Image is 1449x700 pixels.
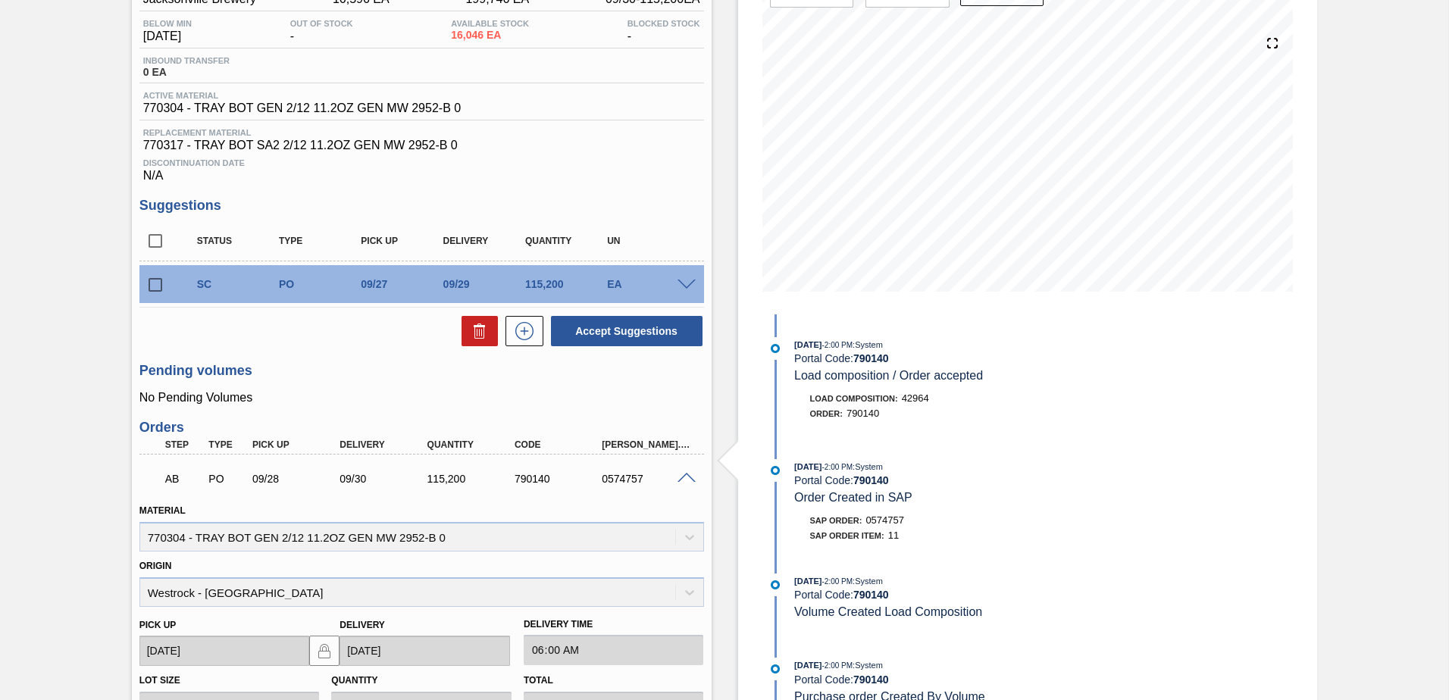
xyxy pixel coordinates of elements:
[888,530,899,541] span: 11
[143,67,230,78] span: 0 EA
[315,642,333,660] img: locked
[340,636,510,666] input: mm/dd/yyyy
[193,236,285,246] div: Status
[853,589,889,601] strong: 790140
[143,30,192,43] span: [DATE]
[139,198,704,214] h3: Suggestions
[249,439,346,450] div: Pick up
[193,278,285,290] div: Suggestion Created
[810,531,884,540] span: SAP Order Item:
[794,577,822,586] span: [DATE]
[275,236,367,246] div: Type
[524,614,704,636] label: Delivery Time
[139,675,180,686] label: Lot size
[810,394,898,403] span: Load Composition :
[771,344,780,353] img: atual
[521,278,613,290] div: 115,200
[521,236,613,246] div: Quantity
[794,369,983,382] span: Load composition / Order accepted
[143,139,700,152] span: 770317 - TRAY BOT SA2 2/12 11.2OZ GEN MW 2952-B 0
[853,673,889,686] strong: 790140
[853,340,883,349] span: : System
[794,661,822,670] span: [DATE]
[794,491,912,504] span: Order Created in SAP
[139,391,704,405] p: No Pending Volumes
[627,19,700,28] span: Blocked Stock
[794,605,982,618] span: Volume Created Load Composition
[603,236,695,246] div: UN
[810,409,843,418] span: Order :
[336,439,433,450] div: Delivery
[309,636,340,666] button: locked
[853,474,889,486] strong: 790140
[424,473,521,485] div: 115,200
[822,463,853,471] span: - 2:00 PM
[139,363,704,379] h3: Pending volumes
[205,473,250,485] div: Purchase order
[440,278,531,290] div: 09/29/2025
[794,340,822,349] span: [DATE]
[794,352,1154,364] div: Portal Code:
[603,278,695,290] div: EA
[451,30,529,41] span: 16,046 EA
[143,91,461,100] span: Active Material
[847,408,879,419] span: 790140
[440,236,531,246] div: Delivery
[249,473,346,485] div: 09/28/2025
[771,466,780,475] img: atual
[331,675,377,686] label: Quantity
[624,19,704,43] div: -
[143,56,230,65] span: Inbound Transfer
[771,664,780,673] img: atual
[139,561,172,571] label: Origin
[454,316,498,346] div: Delete Suggestions
[598,439,696,450] div: [PERSON_NAME]. ID
[543,314,704,348] div: Accept Suggestions
[336,473,433,485] div: 09/30/2025
[865,514,904,526] span: 0574757
[161,439,207,450] div: Step
[498,316,543,346] div: New suggestion
[139,636,310,666] input: mm/dd/yyyy
[853,661,883,670] span: : System
[286,19,357,43] div: -
[139,620,177,630] label: Pick up
[139,420,704,436] h3: Orders
[161,462,207,495] div: Awaiting Billing
[822,341,853,349] span: - 2:00 PM
[794,589,1154,601] div: Portal Code:
[424,439,521,450] div: Quantity
[771,580,780,589] img: atual
[853,577,883,586] span: : System
[139,152,704,183] div: N/A
[853,462,883,471] span: : System
[524,675,553,686] label: Total
[551,316,703,346] button: Accept Suggestions
[139,505,186,516] label: Material
[357,236,449,246] div: Pick up
[794,474,1154,486] div: Portal Code:
[902,392,929,404] span: 42964
[822,661,853,670] span: - 2:00 PM
[822,577,853,586] span: - 2:00 PM
[357,278,449,290] div: 09/27/2025
[340,620,385,630] label: Delivery
[511,439,609,450] div: Code
[143,158,700,167] span: Discontinuation Date
[451,19,529,28] span: Available Stock
[794,673,1154,686] div: Portal Code:
[853,352,889,364] strong: 790140
[290,19,353,28] span: Out Of Stock
[143,128,700,137] span: Replacement Material
[143,19,192,28] span: Below Min
[511,473,609,485] div: 790140
[275,278,367,290] div: Purchase order
[598,473,696,485] div: 0574757
[794,462,822,471] span: [DATE]
[143,102,461,115] span: 770304 - TRAY BOT GEN 2/12 11.2OZ GEN MW 2952-B 0
[165,473,203,485] p: AB
[810,516,862,525] span: SAP Order:
[205,439,250,450] div: Type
